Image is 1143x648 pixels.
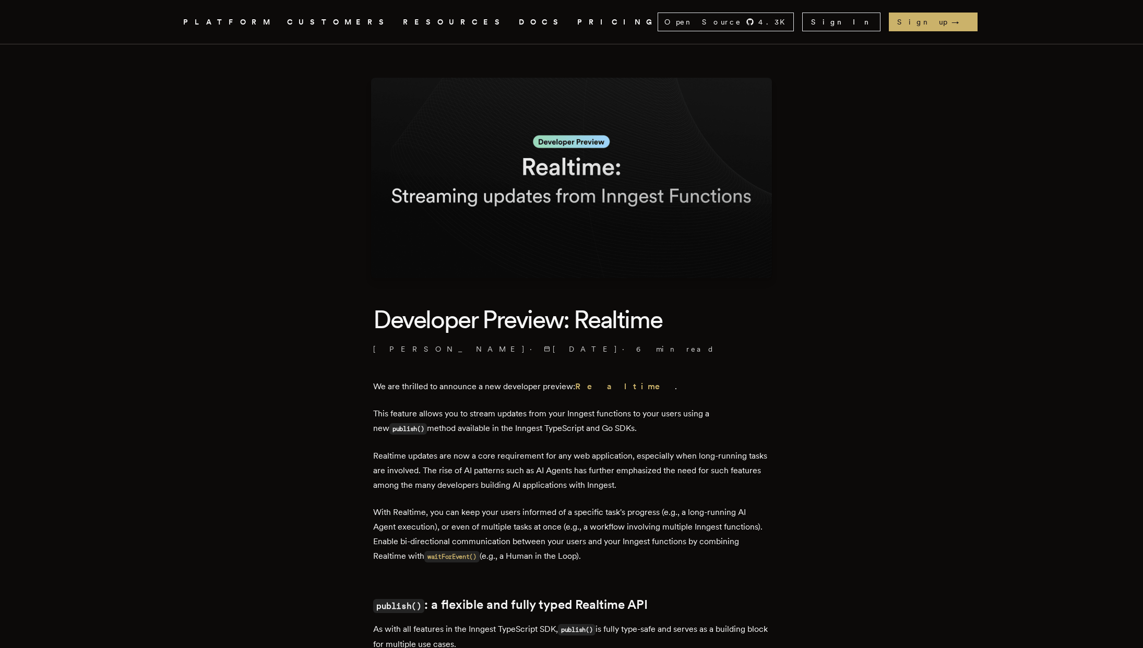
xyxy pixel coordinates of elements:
a: Sign up [889,13,978,31]
code: publish() [373,599,424,613]
a: DOCS [519,16,565,29]
p: · · [373,344,770,354]
h1: Developer Preview: Realtime [373,303,770,335]
p: This feature allows you to stream updates from your Inngest functions to your users using a new m... [373,406,770,436]
span: 4.3 K [758,17,791,27]
span: [DATE] [544,344,618,354]
button: RESOURCES [403,16,506,29]
img: Featured image for Developer Preview: Realtime blog post [371,78,772,278]
p: With Realtime, you can keep your users informed of a specific task's progress (e.g., a long-runni... [373,505,770,564]
span: 6 min read [636,344,715,354]
a: PRICING [577,16,658,29]
button: PLATFORM [183,16,275,29]
code: publish() [389,423,427,435]
code: waitForEvent() [424,551,480,562]
p: We are thrilled to announce a new developer preview: . [373,379,770,394]
code: publish() [558,624,596,635]
p: Realtime updates are now a core requirement for any web application, especially when long-running... [373,449,770,493]
a: waitForEvent() [424,551,480,561]
a: CUSTOMERS [287,16,390,29]
a: [PERSON_NAME] [373,344,526,354]
a: Sign In [802,13,880,31]
span: Open Source [664,17,742,27]
span: → [951,17,969,27]
h2: : a flexible and fully typed Realtime API [373,597,770,614]
a: Realtime [575,381,675,391]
